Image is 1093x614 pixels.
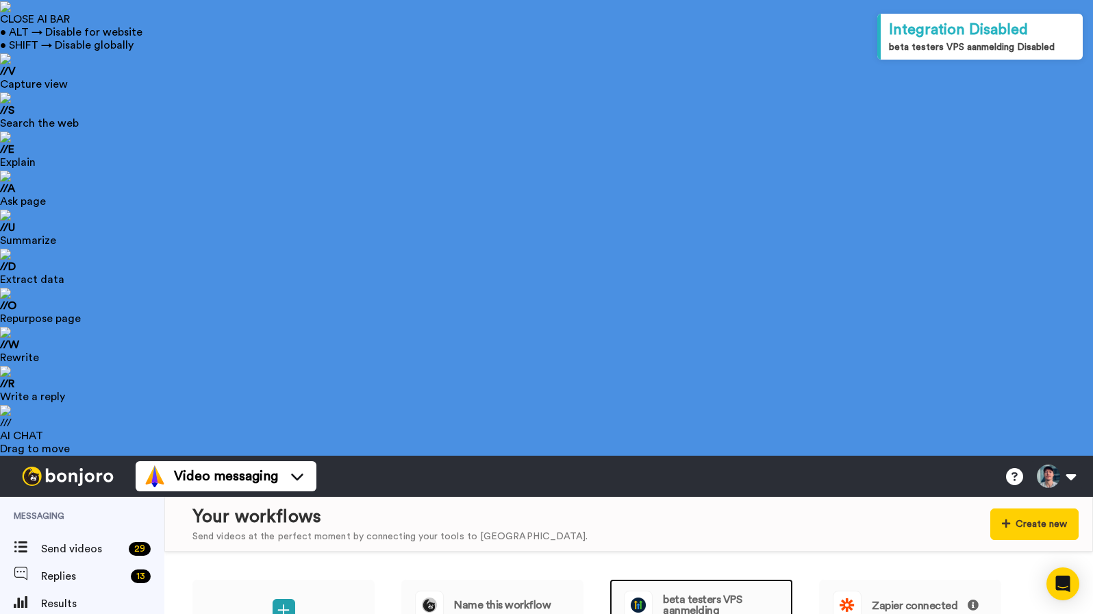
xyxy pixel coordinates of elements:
[872,600,979,611] span: Zapier connected
[16,467,119,486] img: bj-logo-header-white.svg
[144,465,166,487] img: vm-color.svg
[174,467,278,486] span: Video messaging
[192,504,588,530] div: Your workflows
[129,542,151,556] div: 29
[454,600,551,611] span: Name this workflow
[990,508,1079,540] button: Create new
[41,568,125,585] span: Replies
[131,569,151,583] div: 13
[1046,567,1079,600] div: Open Intercom Messenger
[41,541,123,557] span: Send videos
[41,595,164,612] span: Results
[192,530,588,544] div: Send videos at the perfect moment by connecting your tools to [GEOGRAPHIC_DATA].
